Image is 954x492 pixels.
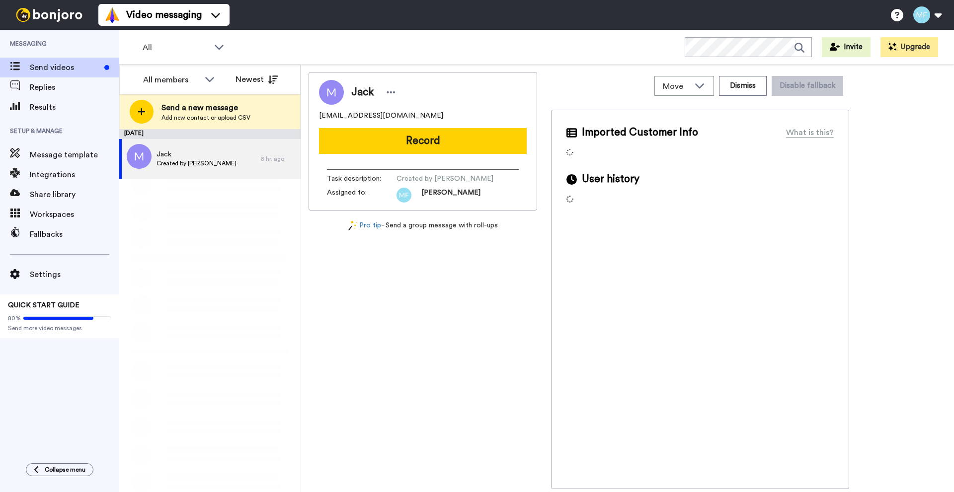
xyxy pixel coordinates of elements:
[30,269,119,281] span: Settings
[719,76,767,96] button: Dismiss
[663,80,690,92] span: Move
[348,220,357,231] img: magic-wand.svg
[351,85,374,100] span: Jack
[26,463,93,476] button: Collapse menu
[582,172,639,187] span: User history
[12,8,86,22] img: bj-logo-header-white.svg
[30,228,119,240] span: Fallbacks
[104,7,120,23] img: vm-color.svg
[30,209,119,220] span: Workspaces
[143,42,209,54] span: All
[8,314,21,322] span: 80%
[261,155,296,163] div: 8 hr. ago
[309,220,537,231] div: - Send a group message with roll-ups
[30,81,119,93] span: Replies
[30,101,119,113] span: Results
[127,144,152,169] img: m.png
[319,111,443,121] span: [EMAIL_ADDRESS][DOMAIN_NAME]
[582,125,698,140] span: Imported Customer Info
[348,220,381,231] a: Pro tip
[143,74,200,86] div: All members
[45,466,85,474] span: Collapse menu
[30,149,119,161] span: Message template
[30,62,100,73] span: Send videos
[397,188,411,203] img: mf.png
[397,174,493,184] span: Created by [PERSON_NAME]
[8,324,111,332] span: Send more video messages
[30,169,119,181] span: Integrations
[157,159,237,167] span: Created by [PERSON_NAME]
[126,8,202,22] span: Video messaging
[119,129,301,139] div: [DATE]
[319,80,344,105] img: Image of Jack
[786,127,834,139] div: What is this?
[157,149,237,159] span: Jack
[319,128,527,154] button: Record
[421,188,480,203] span: [PERSON_NAME]
[327,188,397,203] span: Assigned to:
[161,114,250,122] span: Add new contact or upload CSV
[880,37,938,57] button: Upgrade
[327,174,397,184] span: Task description :
[161,102,250,114] span: Send a new message
[772,76,843,96] button: Disable fallback
[8,302,79,309] span: QUICK START GUIDE
[228,70,285,89] button: Newest
[822,37,871,57] button: Invite
[30,189,119,201] span: Share library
